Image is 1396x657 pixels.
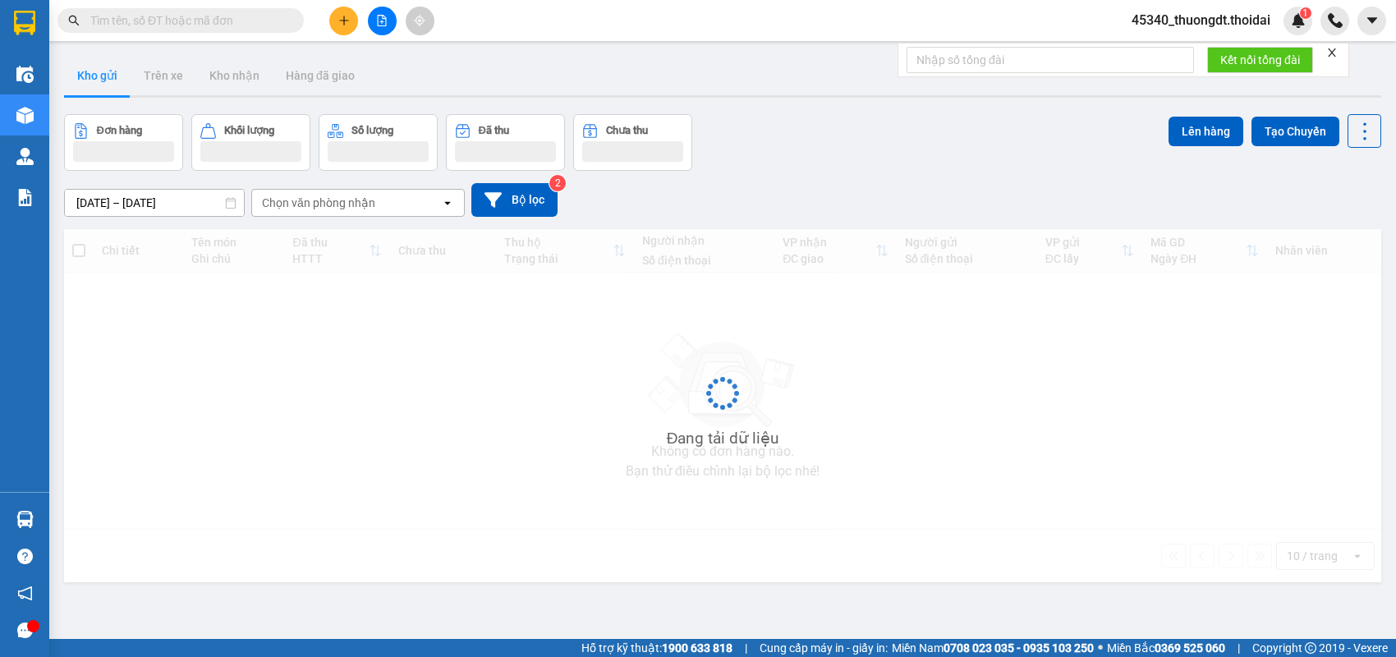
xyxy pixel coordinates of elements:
input: Select a date range. [65,190,244,216]
button: aim [406,7,434,35]
span: | [1238,639,1240,657]
span: Miền Bắc [1107,639,1225,657]
img: logo-vxr [14,11,35,35]
button: Chưa thu [573,114,692,171]
div: Chọn văn phòng nhận [262,195,375,211]
span: Miền Nam [892,639,1094,657]
span: 45340_thuongdt.thoidai [1118,10,1283,30]
button: Đã thu [446,114,565,171]
button: Bộ lọc [471,183,558,217]
svg: open [441,196,454,209]
span: question-circle [17,549,33,564]
span: search [68,15,80,26]
sup: 2 [549,175,566,191]
div: Đã thu [479,125,509,136]
span: file-add [376,15,388,26]
button: Hàng đã giao [273,56,368,95]
img: warehouse-icon [16,66,34,83]
div: Đơn hàng [97,125,142,136]
span: notification [17,586,33,601]
strong: 0369 525 060 [1155,641,1225,655]
button: plus [329,7,358,35]
span: close [1326,47,1338,58]
span: ⚪️ [1098,645,1103,651]
button: Kết nối tổng đài [1207,47,1313,73]
button: Lên hàng [1169,117,1243,146]
img: warehouse-icon [16,148,34,165]
button: Kho gửi [64,56,131,95]
img: icon-new-feature [1291,13,1306,28]
img: warehouse-icon [16,107,34,124]
strong: 1900 633 818 [662,641,732,655]
span: | [745,639,747,657]
span: aim [414,15,425,26]
button: Đơn hàng [64,114,183,171]
strong: 0708 023 035 - 0935 103 250 [944,641,1094,655]
img: solution-icon [16,189,34,206]
button: Trên xe [131,56,196,95]
button: Tạo Chuyến [1251,117,1339,146]
button: Số lượng [319,114,438,171]
input: Tìm tên, số ĐT hoặc mã đơn [90,11,284,30]
span: Hỗ trợ kỹ thuật: [581,639,732,657]
button: Khối lượng [191,114,310,171]
span: copyright [1305,642,1316,654]
div: Chưa thu [606,125,648,136]
button: Kho nhận [196,56,273,95]
button: caret-down [1357,7,1386,35]
button: file-add [368,7,397,35]
sup: 1 [1300,7,1311,19]
div: Đang tải dữ liệu [667,426,779,451]
img: warehouse-icon [16,511,34,528]
input: Nhập số tổng đài [907,47,1194,73]
span: 1 [1302,7,1308,19]
span: message [17,623,33,638]
span: Cung cấp máy in - giấy in: [760,639,888,657]
span: plus [338,15,350,26]
img: phone-icon [1328,13,1343,28]
div: Khối lượng [224,125,274,136]
div: Số lượng [351,125,393,136]
span: Kết nối tổng đài [1220,51,1300,69]
span: caret-down [1365,13,1380,28]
